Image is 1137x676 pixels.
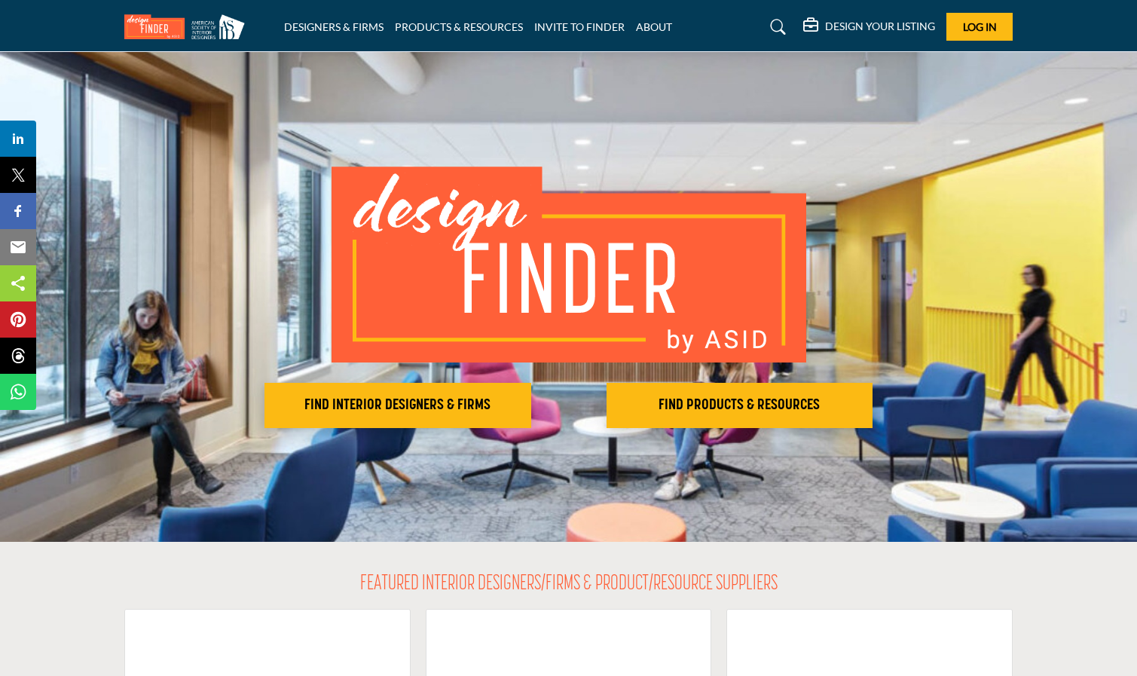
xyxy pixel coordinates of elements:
[607,383,873,428] button: FIND PRODUCTS & RESOURCES
[611,396,869,414] h2: FIND PRODUCTS & RESOURCES
[264,383,531,428] button: FIND INTERIOR DESIGNERS & FIRMS
[332,167,806,362] img: image
[395,20,523,33] a: PRODUCTS & RESOURCES
[534,20,625,33] a: INVITE TO FINDER
[360,572,778,598] h2: FEATURED INTERIOR DESIGNERS/FIRMS & PRODUCT/RESOURCE SUPPLIERS
[284,20,384,33] a: DESIGNERS & FIRMS
[963,20,997,33] span: Log In
[124,14,252,39] img: Site Logo
[756,15,796,39] a: Search
[946,13,1013,41] button: Log In
[803,18,935,36] div: DESIGN YOUR LISTING
[825,20,935,33] h5: DESIGN YOUR LISTING
[636,20,672,33] a: ABOUT
[269,396,527,414] h2: FIND INTERIOR DESIGNERS & FIRMS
